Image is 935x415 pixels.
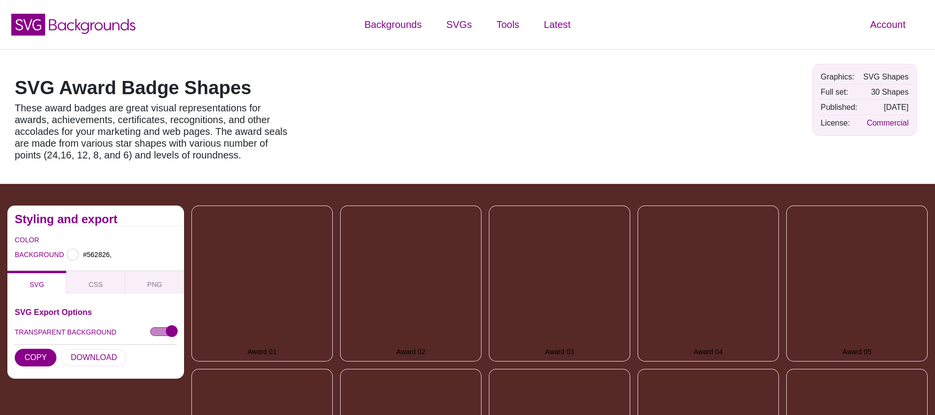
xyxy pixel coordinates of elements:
button: PNG [125,271,184,293]
td: License: [818,116,860,130]
span: CSS [89,281,103,288]
a: SVGs [434,10,484,39]
button: COPY [15,349,56,366]
label: TRANSPARENT BACKGROUND [15,326,116,338]
td: SVG Shapes [861,70,911,84]
a: Backgrounds [352,10,434,39]
p: These award badges are great visual representations for awards, achievements, certificates, recog... [15,102,294,161]
h2: Styling and export [15,215,177,223]
button: Award 02 [340,206,481,362]
span: PNG [147,281,162,288]
a: Tools [484,10,532,39]
a: Latest [532,10,583,39]
button: Award 03 [489,206,630,362]
button: DOWNLOAD [61,349,127,366]
button: Award 04 [638,206,779,362]
td: 30 Shapes [861,85,911,99]
label: BACKGROUND [15,248,27,261]
td: [DATE] [861,100,911,114]
button: Award 01 [191,206,333,362]
td: Full set: [818,85,860,99]
label: COLOR [15,233,27,246]
a: Commercial [867,119,908,127]
h3: SVG Export Options [15,308,177,316]
td: Graphics: [818,70,860,84]
a: Account [858,10,918,39]
h1: SVG Award Badge Shapes [15,78,294,97]
td: Published: [818,100,860,114]
button: Award 05 [786,206,928,362]
button: CSS [66,271,125,293]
